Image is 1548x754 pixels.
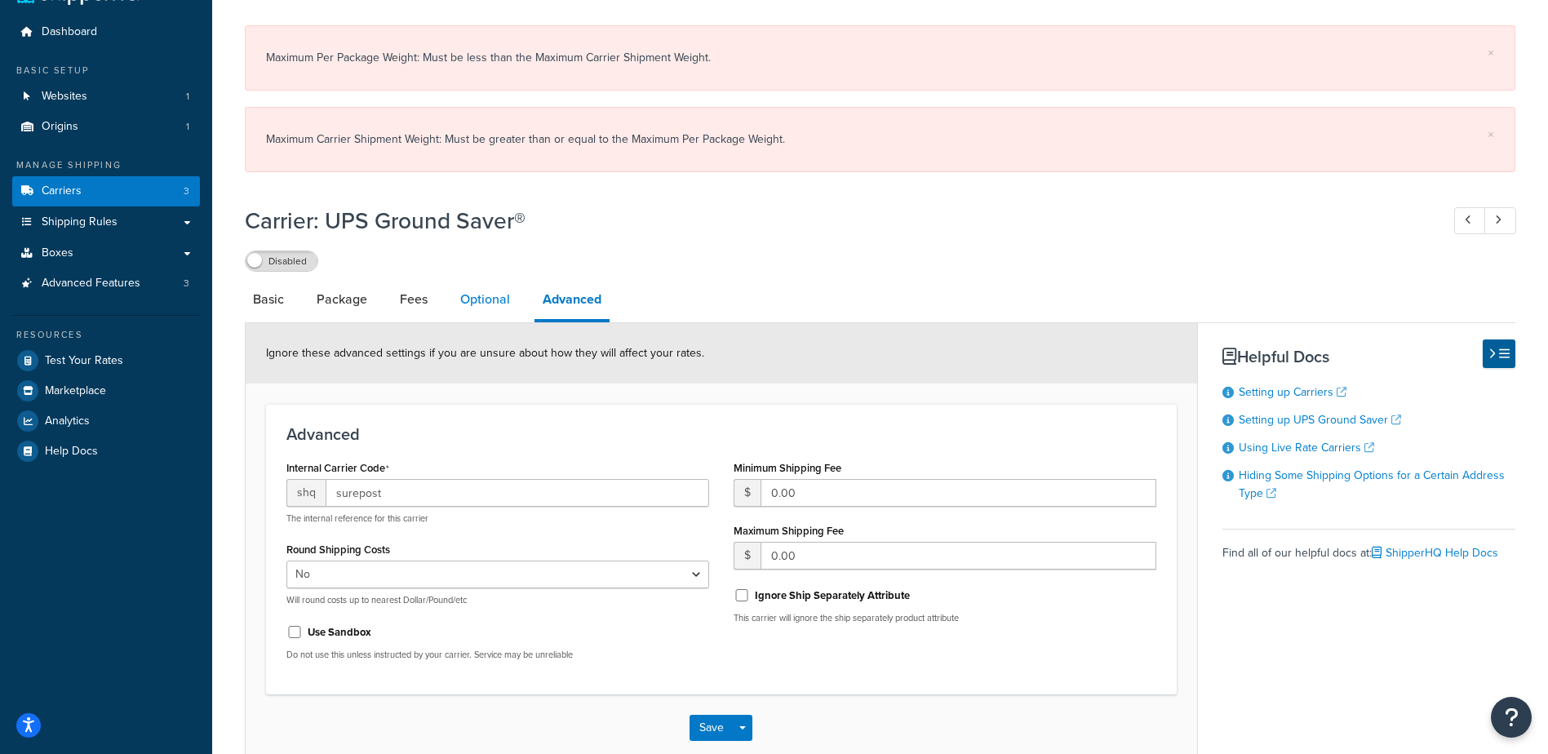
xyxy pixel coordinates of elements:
span: Shipping Rules [42,215,118,229]
span: Marketplace [45,384,106,398]
span: 3 [184,184,189,198]
span: Dashboard [42,25,97,39]
a: Dashboard [12,17,200,47]
button: Hide Help Docs [1483,339,1515,368]
label: Round Shipping Costs [286,543,390,556]
span: Origins [42,120,78,134]
p: Do not use this unless instructed by your carrier. Service may be unreliable [286,649,709,661]
label: Maximum Shipping Fee [734,525,844,537]
a: Advanced Features3 [12,268,200,299]
span: Boxes [42,246,73,260]
a: Shipping Rules [12,207,200,237]
p: The internal reference for this carrier [286,512,709,525]
a: Optional [452,280,518,319]
div: Resources [12,328,200,342]
p: Will round costs up to nearest Dollar/Pound/etc [286,594,709,606]
a: Websites1 [12,82,200,112]
a: Marketplace [12,376,200,406]
div: Manage Shipping [12,158,200,172]
label: Ignore Ship Separately Attribute [755,588,910,603]
button: Open Resource Center [1491,697,1532,738]
div: Maximum Carrier Shipment Weight: Must be greater than or equal to the Maximum Per Package Weight. [266,128,1494,151]
label: Minimum Shipping Fee [734,462,841,474]
label: Internal Carrier Code [286,462,389,475]
a: × [1488,47,1494,60]
span: 3 [184,277,189,291]
div: Maximum Per Package Weight: Must be less than the Maximum Carrier Shipment Weight. [266,47,1494,69]
span: Carriers [42,184,82,198]
span: Help Docs [45,445,98,459]
a: Basic [245,280,292,319]
a: Setting up Carriers [1239,384,1346,401]
span: $ [734,542,761,570]
a: × [1488,128,1494,141]
h1: Carrier: UPS Ground Saver® [245,205,1424,237]
li: Websites [12,82,200,112]
a: Hiding Some Shipping Options for a Certain Address Type [1239,467,1505,502]
a: Next Record [1484,207,1516,234]
span: 1 [186,120,189,134]
span: Analytics [45,415,90,428]
span: Ignore these advanced settings if you are unsure about how they will affect your rates. [266,344,704,361]
a: Using Live Rate Carriers [1239,439,1374,456]
span: Websites [42,90,87,104]
a: Test Your Rates [12,346,200,375]
label: Disabled [246,251,317,271]
a: Help Docs [12,437,200,466]
a: Package [308,280,375,319]
span: 1 [186,90,189,104]
p: This carrier will ignore the ship separately product attribute [734,612,1156,624]
li: Advanced Features [12,268,200,299]
a: ShipperHQ Help Docs [1372,544,1498,561]
label: Use Sandbox [308,625,371,640]
button: Save [690,715,734,741]
span: Test Your Rates [45,354,123,368]
h3: Advanced [286,425,1156,443]
a: Boxes [12,238,200,268]
h3: Helpful Docs [1222,348,1515,366]
a: Advanced [534,280,610,322]
a: Previous Record [1454,207,1486,234]
span: shq [286,479,326,507]
a: Carriers3 [12,176,200,206]
span: Advanced Features [42,277,140,291]
div: Basic Setup [12,64,200,78]
a: Fees [392,280,436,319]
span: $ [734,479,761,507]
div: Find all of our helpful docs at: [1222,529,1515,565]
li: Carriers [12,176,200,206]
li: Origins [12,112,200,142]
a: Origins1 [12,112,200,142]
a: Setting up UPS Ground Saver [1239,411,1401,428]
a: Analytics [12,406,200,436]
